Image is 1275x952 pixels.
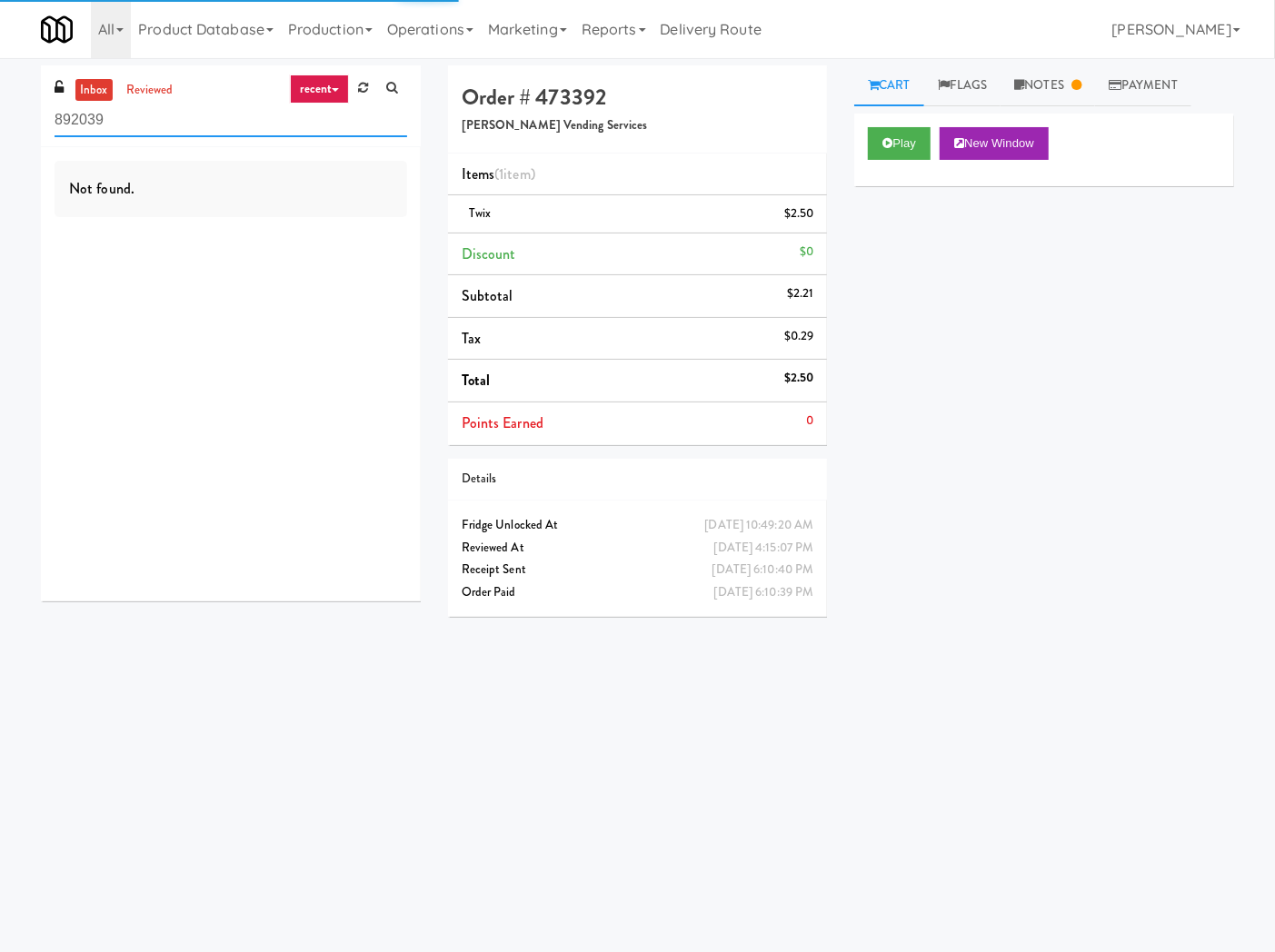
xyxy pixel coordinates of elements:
div: $0 [800,241,813,263]
div: [DATE] 4:15:07 PM [714,537,814,560]
a: Notes [1001,65,1095,106]
span: Subtotal [462,285,513,306]
span: Twix [469,204,491,222]
div: 0 [806,410,813,432]
div: [DATE] 6:10:39 PM [714,581,814,604]
span: Points Earned [462,412,543,433]
button: New Window [940,127,1049,160]
span: Discount [462,243,516,264]
button: Play [868,127,931,160]
div: $2.21 [787,283,814,305]
div: $2.50 [784,367,814,390]
span: Total [462,370,491,391]
span: Tax [462,328,481,349]
div: $2.50 [784,203,814,225]
h5: [PERSON_NAME] Vending Services [462,119,814,133]
a: Cart [854,65,924,106]
div: $0.29 [784,325,814,348]
a: inbox [75,79,113,102]
div: Fridge Unlocked At [462,514,814,537]
a: Payment [1095,65,1191,106]
img: Micromart [41,14,73,45]
div: [DATE] 10:49:20 AM [705,514,814,537]
a: Flags [924,65,1001,106]
ng-pluralize: item [503,164,530,184]
span: (1 ) [494,164,535,184]
div: Reviewed At [462,537,814,560]
div: Receipt Sent [462,559,814,581]
span: Items [462,164,535,184]
input: Search vision orders [55,104,407,137]
div: [DATE] 6:10:40 PM [712,559,814,581]
div: Details [462,468,814,491]
a: recent [290,74,350,104]
a: reviewed [122,79,178,102]
div: Order Paid [462,581,814,604]
h4: Order # 473392 [462,85,814,109]
span: Not found. [69,178,134,199]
